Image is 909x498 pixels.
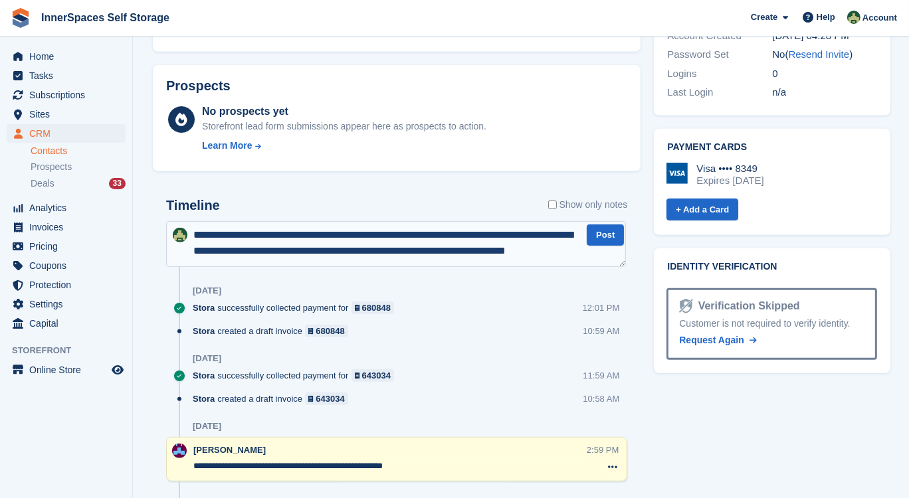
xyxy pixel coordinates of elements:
[202,139,486,153] a: Learn More
[7,276,126,294] a: menu
[352,301,395,314] a: 680848
[7,237,126,256] a: menu
[29,314,109,333] span: Capital
[362,369,391,382] div: 643034
[667,262,877,272] h2: Identity verification
[772,66,877,82] div: 0
[7,105,126,124] a: menu
[772,85,877,100] div: n/a
[7,295,126,313] a: menu
[193,325,215,337] span: Stora
[202,120,486,133] div: Storefront lead form submissions appear here as prospects to action.
[7,218,126,236] a: menu
[7,47,126,66] a: menu
[202,104,486,120] div: No prospects yet
[29,218,109,236] span: Invoices
[29,361,109,379] span: Online Store
[29,47,109,66] span: Home
[29,237,109,256] span: Pricing
[7,66,126,85] a: menu
[583,325,619,337] div: 10:59 AM
[7,314,126,333] a: menu
[362,301,391,314] div: 680848
[29,86,109,104] span: Subscriptions
[305,325,348,337] a: 680848
[583,369,619,382] div: 11:59 AM
[772,47,877,62] div: No
[789,48,850,60] a: Resend Invite
[305,392,348,405] a: 643034
[679,299,692,313] img: Identity Verification Ready
[847,11,860,24] img: Paula Amey
[548,198,628,212] label: Show only notes
[587,224,624,246] button: Post
[696,163,763,175] div: Visa •••• 8349
[193,301,401,314] div: successfully collected payment for
[7,124,126,143] a: menu
[193,421,221,432] div: [DATE]
[109,178,126,189] div: 33
[193,392,215,405] span: Stora
[173,228,187,242] img: Paula Amey
[193,369,215,382] span: Stora
[667,142,877,153] h2: Payment cards
[193,369,401,382] div: successfully collected payment for
[29,124,109,143] span: CRM
[166,78,231,94] h2: Prospects
[31,177,54,190] span: Deals
[583,301,620,314] div: 12:01 PM
[666,199,738,220] a: + Add a Card
[202,139,252,153] div: Learn More
[667,85,772,100] div: Last Login
[29,256,109,275] span: Coupons
[316,392,344,405] div: 643034
[166,198,220,213] h2: Timeline
[193,325,355,337] div: created a draft invoice
[31,161,72,173] span: Prospects
[193,301,215,314] span: Stora
[7,86,126,104] a: menu
[352,369,395,382] a: 643034
[29,66,109,85] span: Tasks
[696,175,763,187] div: Expires [DATE]
[7,256,126,275] a: menu
[193,353,221,364] div: [DATE]
[679,317,864,331] div: Customer is not required to verify identity.
[31,145,126,157] a: Contacts
[29,105,109,124] span: Sites
[583,392,619,405] div: 10:58 AM
[29,295,109,313] span: Settings
[193,445,266,455] span: [PERSON_NAME]
[29,199,109,217] span: Analytics
[751,11,777,24] span: Create
[11,8,31,28] img: stora-icon-8386f47178a22dfd0bd8f6a31ec36ba5ce8667c1dd55bd0f319d3a0aa187defe.svg
[817,11,835,24] span: Help
[548,198,557,212] input: Show only notes
[172,444,187,458] img: Paul Allo
[7,199,126,217] a: menu
[862,11,897,25] span: Account
[587,444,619,456] div: 2:59 PM
[666,163,688,184] img: Visa Logo
[36,7,175,29] a: InnerSpaces Self Storage
[7,361,126,379] a: menu
[193,286,221,296] div: [DATE]
[667,66,772,82] div: Logins
[679,333,756,347] a: Request Again
[110,362,126,378] a: Preview store
[31,177,126,191] a: Deals 33
[12,344,132,357] span: Storefront
[316,325,344,337] div: 680848
[693,298,800,314] div: Verification Skipped
[31,160,126,174] a: Prospects
[667,47,772,62] div: Password Set
[679,335,744,345] span: Request Again
[785,48,853,60] span: ( )
[193,392,355,405] div: created a draft invoice
[29,276,109,294] span: Protection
